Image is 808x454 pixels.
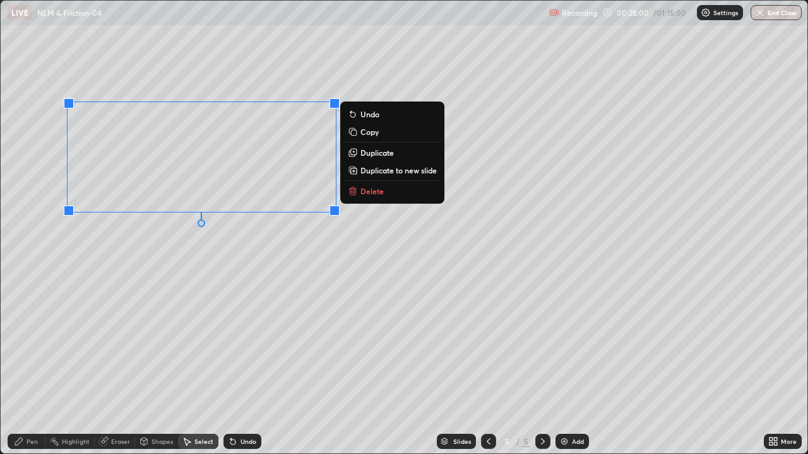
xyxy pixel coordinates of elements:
[345,124,439,139] button: Copy
[549,8,559,18] img: recording.375f2c34.svg
[713,9,738,16] p: Settings
[523,436,530,447] div: 5
[572,438,584,445] div: Add
[755,8,765,18] img: end-class-cross
[516,438,520,445] div: /
[360,186,384,196] p: Delete
[360,127,379,137] p: Copy
[62,438,90,445] div: Highlight
[559,436,569,446] img: add-slide-button
[345,183,439,199] button: Delete
[345,145,439,160] button: Duplicate
[241,438,256,445] div: Undo
[37,8,102,18] p: NLM & Friction-04
[151,438,173,445] div: Shapes
[111,438,130,445] div: Eraser
[345,163,439,178] button: Duplicate to new slide
[453,438,471,445] div: Slides
[701,8,711,18] img: class-settings-icons
[781,438,797,445] div: More
[360,165,437,175] p: Duplicate to new slide
[11,8,28,18] p: LIVE
[360,148,394,158] p: Duplicate
[345,107,439,122] button: Undo
[27,438,38,445] div: Pen
[360,109,379,119] p: Undo
[751,5,802,20] button: End Class
[194,438,213,445] div: Select
[562,8,597,18] p: Recording
[501,438,514,445] div: 5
